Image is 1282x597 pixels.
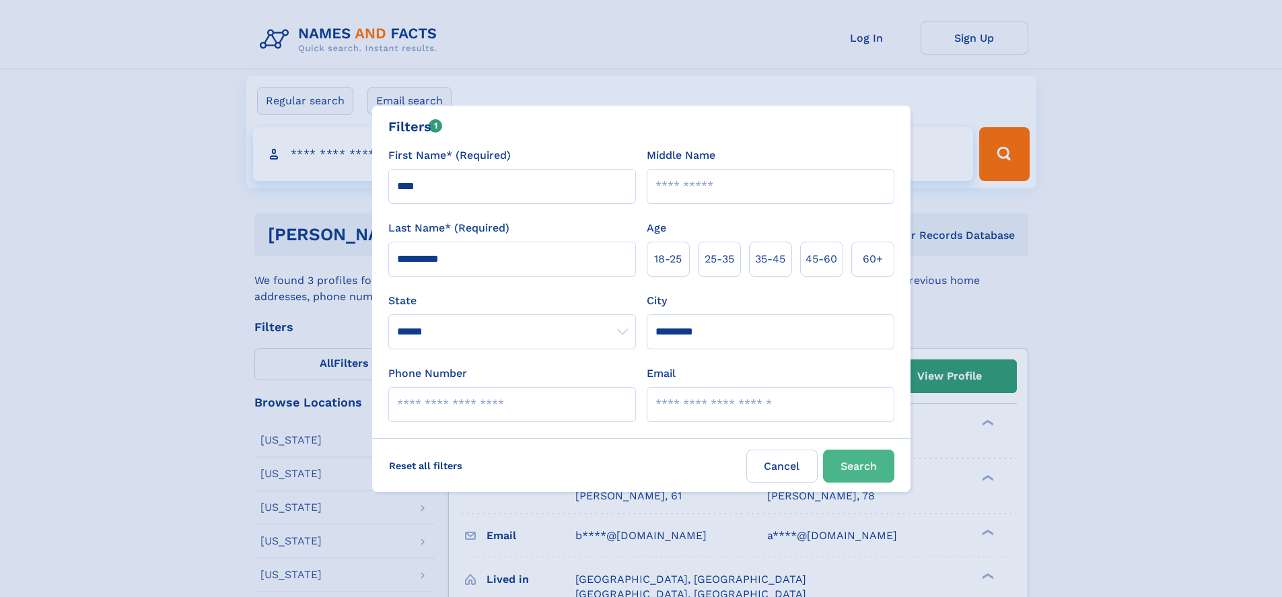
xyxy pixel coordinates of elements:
label: Middle Name [647,147,715,164]
label: First Name* (Required) [388,147,511,164]
label: Last Name* (Required) [388,220,509,236]
label: Cancel [746,450,818,483]
span: 45‑60 [806,251,837,267]
label: Reset all filters [380,450,471,482]
span: 25‑35 [705,251,734,267]
label: Phone Number [388,365,467,382]
span: 60+ [863,251,883,267]
label: Email [647,365,676,382]
label: Age [647,220,666,236]
button: Search [823,450,894,483]
span: 35‑45 [755,251,785,267]
label: City [647,293,667,309]
div: Filters [388,116,443,137]
label: State [388,293,636,309]
span: 18‑25 [654,251,682,267]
